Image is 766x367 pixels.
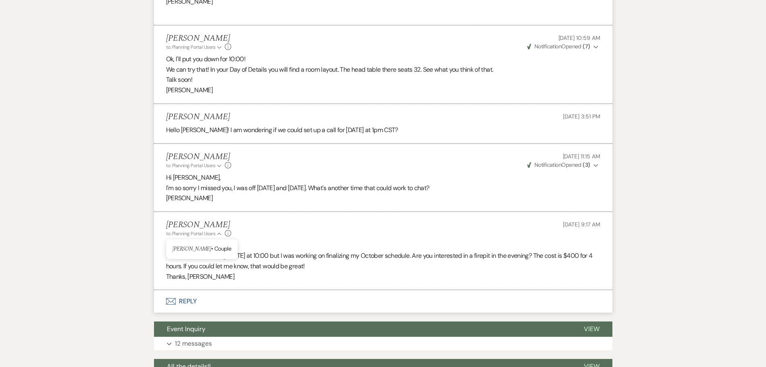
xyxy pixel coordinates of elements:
[166,162,216,169] span: to: Planning Portal Users
[167,325,205,333] span: Event Inquiry
[166,241,600,251] p: Hi [PERSON_NAME],
[154,290,612,313] button: Reply
[166,162,223,169] button: to: Planning Portal Users
[166,183,600,193] p: I'm so sorry I missed you, I was off [DATE] and [DATE]. What's another time that could work to chat?
[563,221,600,228] span: [DATE] 9:17 AM
[175,338,212,349] p: 12 messages
[166,125,600,135] p: Hello [PERSON_NAME]! I am wondering if we could set up a call for [DATE] at 1pm CST?
[166,44,223,51] button: to: Planning Portal Users
[166,152,232,162] h5: [PERSON_NAME]
[526,161,600,169] button: NotificationOpened (3)
[166,193,600,203] p: [PERSON_NAME]
[166,33,232,44] h5: [PERSON_NAME]
[527,161,590,168] span: Opened
[166,220,232,230] h5: [PERSON_NAME]
[527,43,590,50] span: Opened
[166,272,600,282] p: Thanks, [PERSON_NAME]
[166,64,600,75] p: We can try that! In your Day of Details you will find a room layout. The head table there seats 3...
[166,54,600,64] p: Ok, I'll put you down for 10:00!
[166,85,600,95] p: [PERSON_NAME]
[583,161,590,168] strong: ( 3 )
[534,43,561,50] span: Notification
[559,34,600,41] span: [DATE] 10:59 AM
[173,245,212,253] span: [PERSON_NAME]
[166,230,223,237] button: to: Planning Portal Users
[166,251,600,271] p: I know we are meeting [DATE] at 10:00 but I was working on finalizing my October schedule. Are yo...
[526,42,600,51] button: NotificationOpened (7)
[166,112,230,122] h5: [PERSON_NAME]
[166,230,216,237] span: to: Planning Portal Users
[583,43,590,50] strong: ( 7 )
[166,75,600,85] p: Talk soon!
[166,44,216,50] span: to: Planning Portal Users
[173,245,232,254] p: • Couple
[571,321,612,337] button: View
[154,321,571,337] button: Event Inquiry
[166,172,600,183] p: Hi [PERSON_NAME],
[154,337,612,350] button: 12 messages
[563,153,600,160] span: [DATE] 11:15 AM
[563,113,600,120] span: [DATE] 3:51 PM
[584,325,600,333] span: View
[534,161,561,168] span: Notification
